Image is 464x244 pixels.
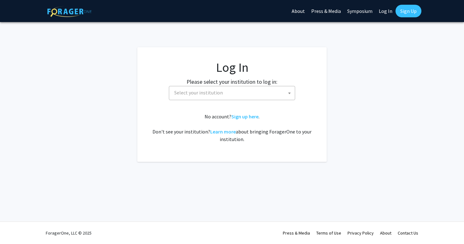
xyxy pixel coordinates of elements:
a: Sign up here [231,113,259,120]
span: Select your institution [172,86,295,99]
a: Privacy Policy [348,230,374,236]
a: Press & Media [283,230,310,236]
label: Please select your institution to log in: [187,77,277,86]
a: Sign Up [396,5,421,17]
a: Contact Us [398,230,418,236]
span: Select your institution [174,89,223,96]
div: No account? . Don't see your institution? about bringing ForagerOne to your institution. [150,113,314,143]
h1: Log In [150,60,314,75]
a: About [380,230,391,236]
div: ForagerOne, LLC © 2025 [46,222,92,244]
a: Terms of Use [316,230,341,236]
span: Select your institution [169,86,295,100]
img: ForagerOne Logo [47,6,92,17]
a: Learn more about bringing ForagerOne to your institution [210,128,236,135]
